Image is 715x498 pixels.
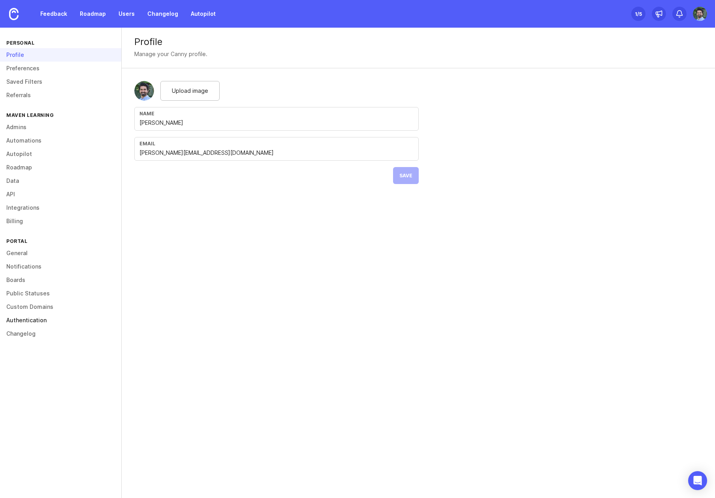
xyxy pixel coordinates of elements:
a: Users [114,7,139,21]
div: Open Intercom Messenger [688,471,707,490]
div: Email [139,141,414,147]
button: 1/5 [631,7,645,21]
img: Rishin Banker [693,7,707,21]
a: Changelog [143,7,183,21]
img: Canny Home [9,8,19,20]
img: Rishin Banker [134,81,154,101]
a: Roadmap [75,7,111,21]
div: Name [139,111,414,117]
div: Profile [134,37,702,47]
a: Autopilot [186,7,220,21]
div: 1 /5 [635,8,642,19]
div: Manage your Canny profile. [134,50,207,58]
a: Feedback [36,7,72,21]
span: Upload image [172,86,208,95]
